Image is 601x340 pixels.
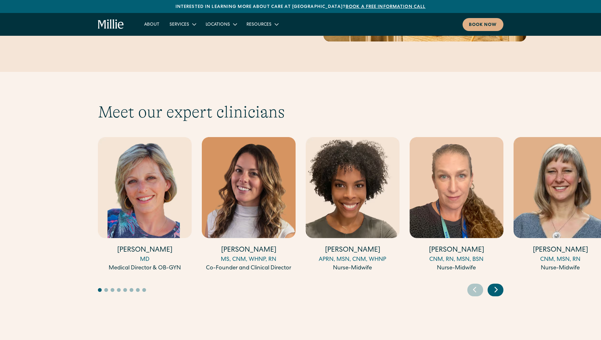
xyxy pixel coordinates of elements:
[306,137,400,273] a: [PERSON_NAME]APRN, MSN, CNM, WHNPNurse-Midwife
[306,137,400,274] div: 3 / 17
[98,264,192,273] div: Medical Director & OB-GYN
[98,19,124,29] a: home
[410,255,503,264] div: CNM, RN, MSN, BSN
[169,22,189,28] div: Services
[123,288,127,292] button: Go to slide 5
[130,288,133,292] button: Go to slide 6
[206,22,230,28] div: Locations
[410,137,503,274] div: 4 / 17
[469,22,497,28] div: Book now
[98,246,192,255] h4: [PERSON_NAME]
[117,288,121,292] button: Go to slide 4
[98,102,503,122] h2: Meet our expert clinicians
[98,255,192,264] div: MD
[202,246,296,255] h4: [PERSON_NAME]
[246,22,272,28] div: Resources
[306,264,400,273] div: Nurse-Midwife
[98,288,102,292] button: Go to slide 1
[202,137,296,274] div: 2 / 17
[306,246,400,255] h4: [PERSON_NAME]
[136,288,140,292] button: Go to slide 7
[98,137,192,274] div: 1 / 17
[410,264,503,273] div: Nurse-Midwife
[111,288,114,292] button: Go to slide 3
[202,137,296,273] a: [PERSON_NAME]MS, CNM, WHNP, RNCo-Founder and Clinical Director
[202,255,296,264] div: MS, CNM, WHNP, RN
[142,288,146,292] button: Go to slide 8
[139,19,164,29] a: About
[467,284,483,296] div: Previous slide
[241,19,283,29] div: Resources
[104,288,108,292] button: Go to slide 2
[306,255,400,264] div: APRN, MSN, CNM, WHNP
[98,137,192,273] a: [PERSON_NAME]MDMedical Director & OB-GYN
[202,264,296,273] div: Co-Founder and Clinical Director
[488,284,503,296] div: Next slide
[410,246,503,255] h4: [PERSON_NAME]
[463,18,503,31] a: Book now
[164,19,201,29] div: Services
[346,5,425,9] a: Book a free information call
[410,137,503,273] a: [PERSON_NAME]CNM, RN, MSN, BSNNurse-Midwife
[201,19,241,29] div: Locations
